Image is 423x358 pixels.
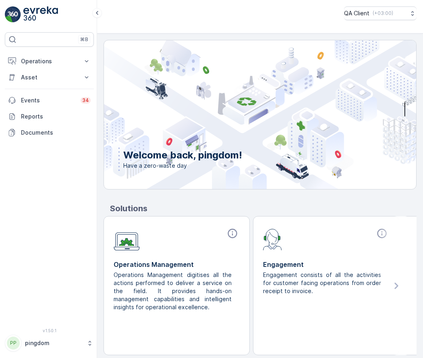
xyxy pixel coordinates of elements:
a: Documents [5,125,94,141]
p: 34 [82,97,89,104]
span: v 1.50.1 [5,328,94,333]
button: PPpingdom [5,335,94,352]
a: Events34 [5,92,94,108]
p: Welcome back, pingdom! [123,149,242,162]
div: PP [7,337,20,350]
p: Operations [21,57,78,65]
p: Reports [21,112,91,121]
p: Solutions [110,202,417,214]
span: Have a zero-waste day [123,162,242,170]
p: Events [21,96,76,104]
p: ⌘B [80,36,88,43]
p: Engagement consists of all the activities for customer facing operations from order receipt to in... [263,271,383,295]
p: Documents [21,129,91,137]
p: Operations Management [114,260,240,269]
p: QA Client [344,9,369,17]
p: Asset [21,73,78,81]
a: Reports [5,108,94,125]
img: module-icon [263,228,282,250]
p: Engagement [263,260,389,269]
img: module-icon [114,228,140,251]
p: pingdom [25,339,83,347]
p: ( +03:00 ) [373,10,393,17]
img: city illustration [68,40,416,189]
button: Operations [5,53,94,69]
img: logo [5,6,21,23]
p: Operations Management digitises all the actions performed to deliver a service on the field. It p... [114,271,233,311]
img: logo_light-DOdMpM7g.png [23,6,58,23]
button: QA Client(+03:00) [344,6,417,20]
button: Asset [5,69,94,85]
